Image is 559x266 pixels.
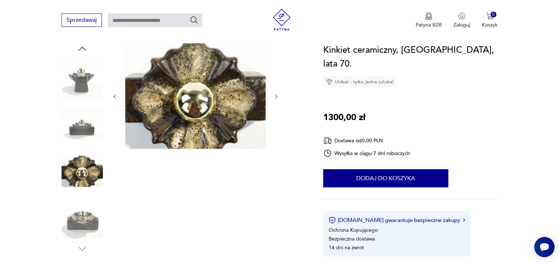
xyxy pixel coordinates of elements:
[458,12,465,20] img: Ikonka użytkownika
[329,227,378,234] li: Ochrona Kupującego
[534,237,555,257] iframe: Smartsupp widget button
[416,12,442,28] button: Patyna B2B
[329,217,465,224] button: [DOMAIN_NAME] gwarantuje bezpieczne zakupy
[491,12,497,18] div: 0
[323,76,397,87] div: Unikat - tylko jedna sztuka!
[482,12,497,28] button: 0Koszyk
[482,21,497,28] p: Koszyk
[62,197,103,239] img: Zdjęcie produktu Kinkiet ceramiczny, Niemcy, lata 70.
[416,21,442,28] p: Patyna B2B
[323,169,448,187] button: Dodaj do koszyka
[329,235,375,242] li: Bezpieczna dostawa
[416,12,442,28] a: Ikona medaluPatyna B2B
[323,136,411,145] div: Dostawa od 0,00 PLN
[329,244,364,251] li: 14 dni na zwrot
[62,58,103,99] img: Zdjęcie produktu Kinkiet ceramiczny, Niemcy, lata 70.
[453,12,470,28] button: Zaloguj
[323,149,411,158] div: Wysyłka w ciągu 7 dni roboczych
[271,9,293,31] img: Patyna - sklep z meblami i dekoracjami vintage
[62,18,102,23] a: Sprzedawaj
[62,104,103,146] img: Zdjęcie produktu Kinkiet ceramiczny, Niemcy, lata 70.
[463,218,465,222] img: Ikona strzałki w prawo
[62,151,103,192] img: Zdjęcie produktu Kinkiet ceramiczny, Niemcy, lata 70.
[323,136,332,145] img: Ikona dostawy
[323,111,365,124] p: 1300,00 zł
[326,79,333,85] img: Ikona diamentu
[125,43,266,149] img: Zdjęcie produktu Kinkiet ceramiczny, Niemcy, lata 70.
[453,21,470,28] p: Zaloguj
[329,217,336,224] img: Ikona certyfikatu
[486,12,493,20] img: Ikona koszyka
[323,43,497,71] h1: Kinkiet ceramiczny, [GEOGRAPHIC_DATA], lata 70.
[190,16,198,24] button: Szukaj
[62,13,102,27] button: Sprzedawaj
[425,12,432,20] img: Ikona medalu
